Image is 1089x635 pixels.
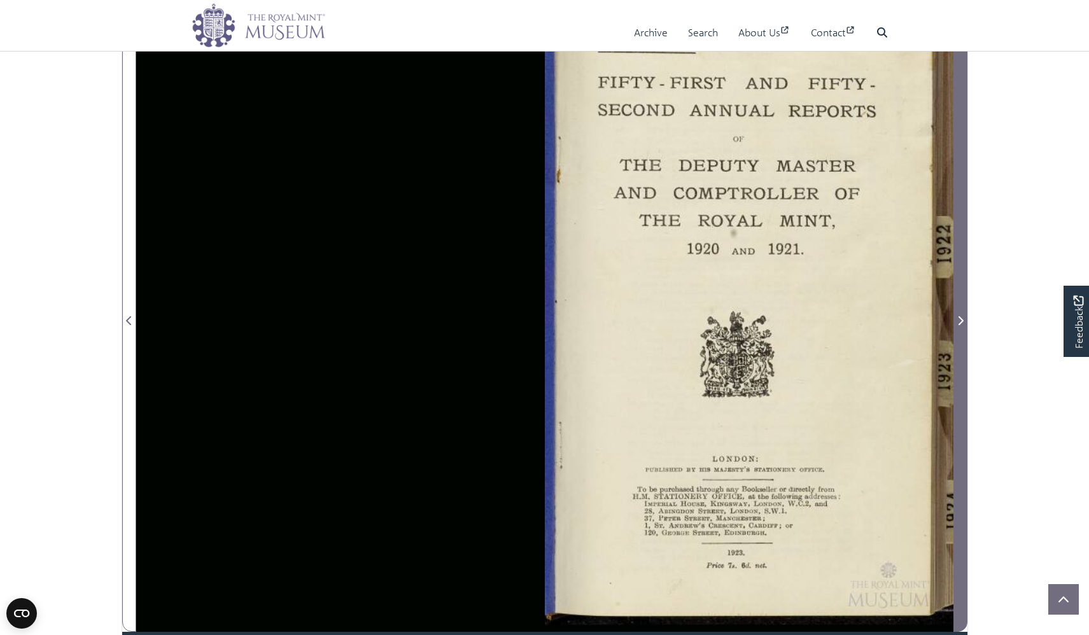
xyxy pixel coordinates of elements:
[643,498,692,507] span: IMPERIAL
[731,245,750,256] span: AND
[713,464,760,473] span: MAJESTY’S
[804,491,861,499] span: addresses
[678,153,780,177] span: DEPUTY
[688,15,718,51] a: Search
[1071,296,1086,349] span: Feedback
[689,97,768,121] span: ANNUAL
[715,513,785,522] span: [GEOGRAPHIC_DATA];
[645,521,648,527] span: 1,
[745,72,781,93] span: AND
[598,98,666,120] span: SECOND
[835,183,883,202] span: OF
[728,561,734,568] span: 73.
[659,484,714,493] span: purchased
[768,239,816,258] span: 1921.
[764,505,782,514] span: S.W.1.
[818,484,841,492] span: from
[839,494,840,498] span: :
[687,240,714,256] span: 1920
[726,486,736,493] span: any
[6,598,37,629] button: Open CMP widget
[192,3,325,48] img: logo_wide.png
[789,100,873,120] span: REPORT—S
[710,498,762,507] span: KINGSWAY,
[730,506,787,513] span: [GEOGRAPHIC_DATA],
[785,521,790,527] span: or
[726,454,730,461] span: N
[787,499,820,508] span: W.C.2,
[637,485,643,492] span: To
[598,69,695,108] span: FIFTY-FIRST
[673,180,906,204] span: COMPTROLLER
[741,561,749,568] span: 6d.
[654,489,701,500] span: STATIONERY
[754,499,810,506] span: [GEOGRAPHIC_DATA],
[789,484,813,493] span: duectly
[748,492,752,498] span: at
[696,484,745,493] span: through
[712,454,718,463] span: L
[748,520,819,529] span: [GEOGRAPHIC_DATA];
[748,453,760,462] span: N:
[779,486,783,492] span: or
[771,491,828,500] span: following
[808,70,887,95] span: FIFTY-
[645,464,703,473] span: PUBLISHED
[680,498,722,507] span: HOUSE,
[741,484,798,492] span: Bookseller
[692,527,742,536] span: STREET,
[780,210,826,231] span: MINT,
[639,207,684,231] span: THE
[708,520,766,529] span: CRESCENT,
[776,153,880,177] span: MASTER
[658,512,741,521] span: [PERSON_NAME]
[698,505,748,514] span: STREET,
[644,507,651,513] span: 28,
[799,464,836,473] span: OFFICE.
[644,514,651,521] span: 37,
[669,519,764,528] span: [PERSON_NAME]’S
[632,491,648,500] span: H.M.
[724,526,794,536] span: [GEOGRAPHIC_DATA].
[727,547,747,556] span: 1923.
[645,528,655,535] span: 120,
[712,490,742,501] span: OFFICE,
[698,209,751,232] span: ROYAL
[634,15,668,51] a: Archive
[815,498,834,507] span: and
[619,148,664,172] span: THE
[738,15,790,51] a: About Us
[757,492,766,499] span: the
[1048,584,1079,615] button: Scroll to top
[754,464,810,473] span: STATIONERY
[684,513,734,522] span: STREET,
[699,464,708,473] span: ms
[614,181,649,202] span: AND
[719,455,722,461] span: O
[662,527,745,536] span: [PERSON_NAME]
[658,505,703,514] span: ABINGDON
[734,454,738,461] span: D
[686,465,692,472] span: BY
[649,485,654,491] span: be
[1064,286,1089,357] a: Would you like to provide feedback?
[811,15,856,51] a: Contact
[706,560,742,569] span: Price
[654,520,661,527] span: ST.
[755,561,764,568] span: net.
